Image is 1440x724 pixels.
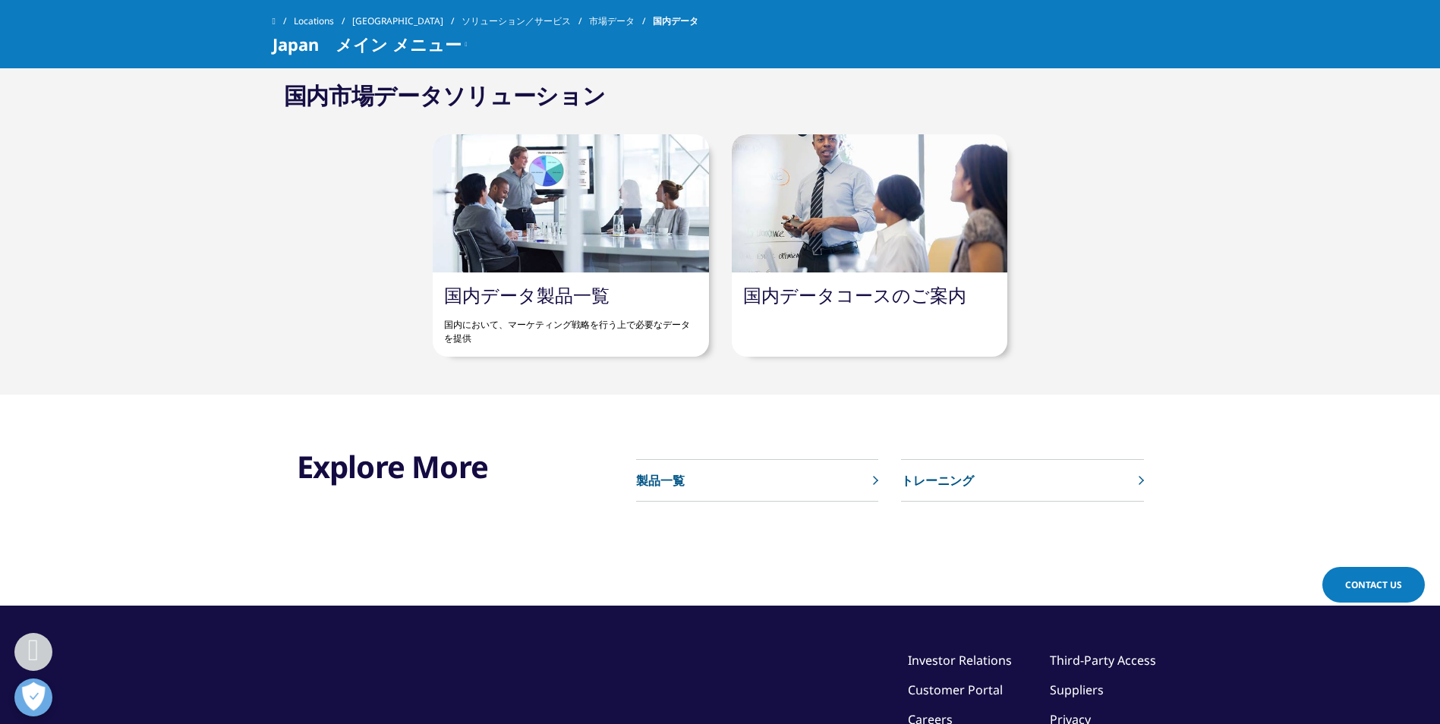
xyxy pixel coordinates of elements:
[589,8,653,35] a: 市場データ
[284,80,606,111] h2: 国内市場データソリューション
[1050,682,1104,698] a: Suppliers
[297,448,550,486] h3: Explore More
[1322,567,1425,603] a: Contact Us
[908,682,1003,698] a: Customer Portal
[743,282,966,307] a: 国内データコースのご案内
[901,471,974,489] p: トレーニング
[653,8,698,35] span: 国内データ
[273,35,462,53] span: Japan メイン メニュー
[1345,578,1402,591] span: Contact Us
[908,652,1012,669] a: Investor Relations
[636,471,685,489] p: 製品一覧
[352,8,462,35] a: [GEOGRAPHIC_DATA]
[636,460,878,502] a: 製品一覧
[1050,652,1156,669] a: Third-Party Access
[14,678,52,716] button: 優先設定センターを開く
[294,8,352,35] a: Locations
[444,307,697,345] p: 国内において、マーケティング戦略を行う上で必要なデータを提供
[901,460,1143,502] a: トレーニング
[444,282,610,307] a: 国内データ製品一覧
[462,8,589,35] a: ソリューション／サービス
